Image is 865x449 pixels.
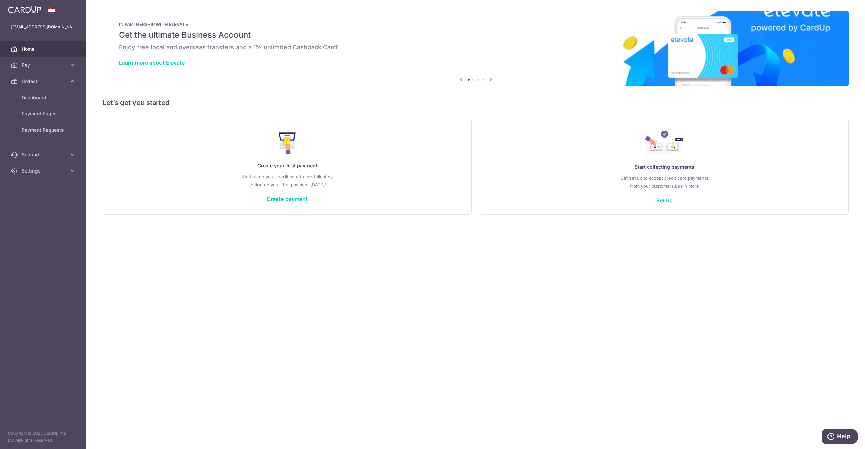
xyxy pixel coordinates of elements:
[119,59,185,66] a: Learn more about Elevate
[22,110,66,117] span: Payment Pages
[11,24,76,30] p: [EMAIL_ADDRESS][DOMAIN_NAME]
[267,195,308,202] a: Create payment
[103,11,849,86] img: Renovation banner
[119,22,833,27] p: IN PARTNERSHIP WITH ELEVATE
[675,182,699,190] a: Learn more
[8,5,41,14] img: CardUp
[103,97,849,108] h5: Let’s get you started
[22,94,66,101] span: Dashboard
[22,127,66,133] span: Payment Requests
[119,43,833,51] h6: Enjoy free local and overseas transfers and a 1% unlimited Cashback Card!
[117,162,458,170] p: Create your first payment
[22,46,66,52] span: Home
[117,173,458,189] p: Start using your credit card to the fullest by setting up your first payment [DATE]!
[22,151,66,158] span: Support
[494,174,835,190] p: Get set up to accept credit card payments from your customers.
[279,132,296,154] img: Make Payment
[656,197,673,204] a: Set up
[645,131,684,155] img: Collect Payment
[22,167,66,174] span: Settings
[22,78,66,85] span: Collect
[494,163,835,171] p: Start collecting payments
[22,62,66,69] span: Pay
[119,30,833,41] h5: Get the ultimate Business Account
[822,429,858,446] iframe: Opens a widget where you can find more information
